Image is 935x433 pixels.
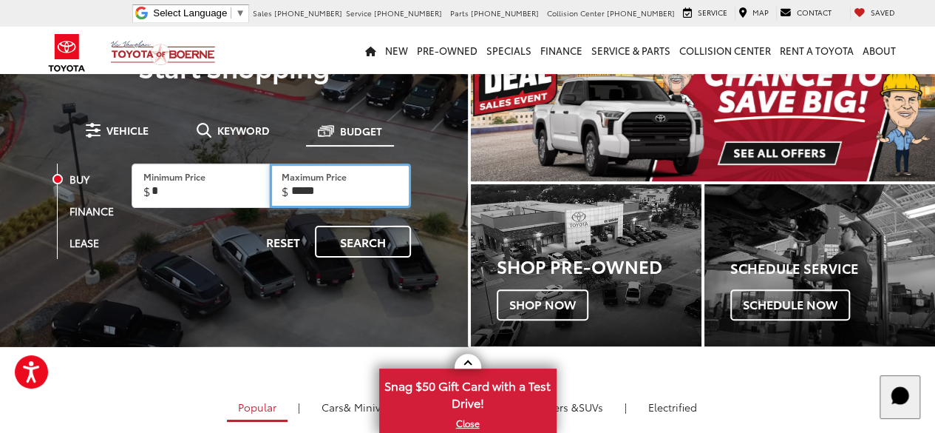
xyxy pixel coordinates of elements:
span: Keyword [217,125,270,135]
a: Shop Pre-Owned Shop Now [471,184,701,346]
a: Map [735,7,772,20]
span: [PHONE_NUMBER] [471,7,539,19]
a: SUVs [503,395,614,420]
span: Shop Now [497,289,588,320]
span: Map [752,7,769,18]
a: Collision Center [675,27,775,74]
span: Service [698,7,727,18]
a: Rent a Toyota [775,27,858,74]
span: Sales [253,7,272,19]
button: Reset [251,226,315,258]
li: | [621,400,630,414]
span: [PHONE_NUMBER] [607,7,675,19]
span: ▼ [235,7,245,19]
a: My Saved Vehicles [850,7,899,20]
a: Cars [310,395,404,420]
a: Search [315,226,411,258]
p: Start Shopping [31,52,437,81]
a: About [858,27,900,74]
img: Vic Vaughan Toyota of Boerne [110,40,216,66]
span: Contact [797,7,832,18]
a: Home [361,27,381,74]
span: Schedule Now [730,289,850,320]
a: New [381,27,412,74]
a: Schedule Service Schedule Now [704,184,935,346]
a: Contact [776,7,835,20]
div: Toyota [704,184,935,346]
a: Popular [227,395,288,422]
span: Snag $50 Gift Card with a Test Drive! [381,370,555,415]
span: Parts [450,7,469,19]
a: Service & Parts: Opens in a new tab [587,27,675,74]
span: Service [346,7,372,19]
img: Toyota [39,29,95,77]
a: Pre-Owned [412,27,482,74]
li: | [294,400,304,414]
label: Maximum Price [282,170,347,183]
span: & Minivan [344,400,393,414]
a: Select Language​ [153,7,245,19]
div: Toyota [471,184,701,346]
h4: Schedule Service [730,261,935,276]
span: [PHONE_NUMBER] [274,7,342,19]
span: Select Language [153,7,227,19]
a: Finance [536,27,587,74]
span: Saved [871,7,895,18]
span: Vehicle [106,125,149,135]
button: Buy [58,164,97,195]
button: Lease [58,227,106,259]
h3: Shop Pre-Owned [497,256,701,275]
span: Collision Center [547,7,605,19]
button: Finance [58,195,121,227]
a: Electrified [637,395,708,420]
a: Specials [482,27,536,74]
span: Budget [340,126,382,136]
span: [PHONE_NUMBER] [374,7,442,19]
label: Minimum Price [143,170,205,183]
a: Service [679,7,731,20]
